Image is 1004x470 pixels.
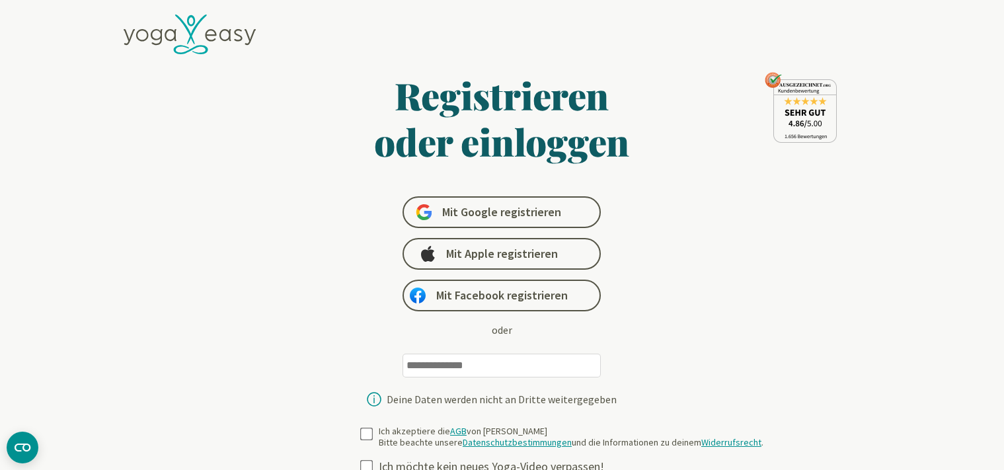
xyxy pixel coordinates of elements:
[446,246,558,262] span: Mit Apple registrieren
[403,196,601,228] a: Mit Google registrieren
[403,280,601,311] a: Mit Facebook registrieren
[450,425,467,437] a: AGB
[436,288,568,303] span: Mit Facebook registrieren
[247,72,758,165] h1: Registrieren oder einloggen
[492,322,512,338] div: oder
[701,436,761,448] a: Widerrufsrecht
[442,204,561,220] span: Mit Google registrieren
[403,238,601,270] a: Mit Apple registrieren
[387,394,617,405] div: Deine Daten werden nicht an Dritte weitergegeben
[463,436,572,448] a: Datenschutzbestimmungen
[765,72,837,143] img: ausgezeichnet_seal.png
[7,432,38,463] button: CMP-Widget öffnen
[379,426,763,449] div: Ich akzeptiere die von [PERSON_NAME] Bitte beachte unsere und die Informationen zu deinem .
